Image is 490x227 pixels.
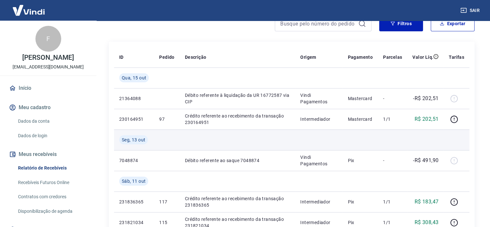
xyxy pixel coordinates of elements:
[383,157,402,164] p: -
[383,54,402,60] p: Parcelas
[159,116,174,122] p: 97
[300,199,337,205] p: Intermediador
[8,0,50,20] img: Vindi
[15,129,89,142] a: Dados de login
[159,219,174,226] p: 115
[15,205,89,218] a: Disponibilização de agenda
[122,137,145,143] span: Seg, 13 out
[348,157,373,164] p: Pix
[415,219,439,226] p: R$ 308,43
[8,147,89,161] button: Meus recebíveis
[379,16,423,31] button: Filtros
[300,154,337,167] p: Vindi Pagamentos
[280,19,356,28] input: Busque pelo número do pedido
[459,5,482,16] button: Sair
[119,116,149,122] p: 230164951
[122,178,146,184] span: Sáb, 11 out
[348,95,373,102] p: Mastercard
[119,95,149,102] p: 21364088
[185,157,290,164] p: Débito referente ao saque 7048874
[185,195,290,208] p: Crédito referente ao recebimento da transação 231836365
[122,75,146,81] span: Qua, 15 out
[383,199,402,205] p: 1/1
[300,116,337,122] p: Intermediador
[431,16,475,31] button: Exportar
[413,95,438,102] p: -R$ 202,51
[35,26,61,52] div: F
[159,54,174,60] p: Pedido
[449,54,464,60] p: Tarifas
[22,54,74,61] p: [PERSON_NAME]
[412,54,433,60] p: Valor Líq.
[119,157,149,164] p: 7048874
[348,116,373,122] p: Mastercard
[383,219,402,226] p: 1/1
[8,100,89,115] button: Meu cadastro
[15,176,89,189] a: Recebíveis Futuros Online
[300,54,316,60] p: Origem
[15,190,89,203] a: Contratos com credores
[300,92,337,105] p: Vindi Pagamentos
[185,54,207,60] p: Descrição
[119,54,124,60] p: ID
[185,113,290,126] p: Crédito referente ao recebimento da transação 230164951
[13,64,84,70] p: [EMAIL_ADDRESS][DOMAIN_NAME]
[159,199,174,205] p: 117
[383,116,402,122] p: 1/1
[348,219,373,226] p: Pix
[8,81,89,95] a: Início
[300,219,337,226] p: Intermediador
[15,115,89,128] a: Dados da conta
[185,92,290,105] p: Débito referente à liquidação da UR 16772587 via CIP
[415,115,439,123] p: R$ 202,51
[119,219,149,226] p: 231821034
[415,198,439,206] p: R$ 183,47
[15,161,89,175] a: Relatório de Recebíveis
[383,95,402,102] p: -
[348,54,373,60] p: Pagamento
[413,157,438,164] p: -R$ 491,90
[348,199,373,205] p: Pix
[119,199,149,205] p: 231836365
